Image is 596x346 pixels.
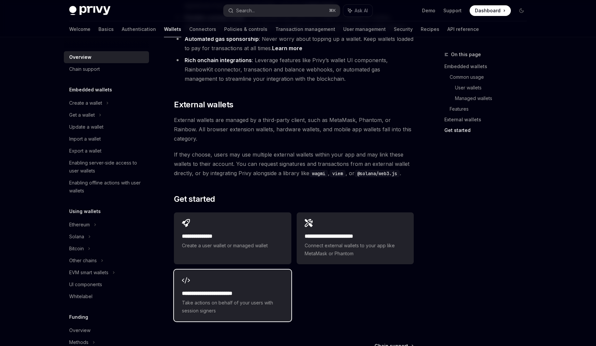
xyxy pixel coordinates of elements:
h5: Funding [69,313,88,321]
a: Update a wallet [64,121,149,133]
code: wagmi [309,170,328,177]
a: Security [394,21,413,37]
a: Embedded wallets [444,61,532,72]
a: Wallets [164,21,181,37]
div: Search... [236,7,255,15]
code: @solana/web3.js [355,170,400,177]
a: Get started [444,125,532,136]
a: Demo [422,7,435,14]
div: Import a wallet [69,135,101,143]
div: Other chains [69,257,97,265]
button: Toggle dark mode [516,5,527,16]
span: Create a user wallet or managed wallet [182,242,283,250]
div: Enabling offline actions with user wallets [69,179,145,195]
div: Ethereum [69,221,90,229]
a: Welcome [69,21,90,37]
a: API reference [447,21,479,37]
a: Learn more [272,45,302,52]
a: User wallets [455,82,532,93]
a: Transaction management [275,21,335,37]
span: Take actions on behalf of your users with session signers [182,299,283,315]
a: Chain support [64,63,149,75]
a: Recipes [421,21,439,37]
div: Overview [69,326,90,334]
h5: Using wallets [69,207,101,215]
a: Authentication [122,21,156,37]
a: Overview [64,324,149,336]
a: Support [443,7,462,14]
a: Import a wallet [64,133,149,145]
code: viem [330,170,346,177]
a: Enabling server-side access to user wallets [64,157,149,177]
a: UI components [64,279,149,290]
a: Policies & controls [224,21,267,37]
a: Basics [98,21,114,37]
span: External wallets [174,99,233,110]
a: Overview [64,51,149,63]
div: Solana [69,233,84,241]
a: Enabling offline actions with user wallets [64,177,149,197]
strong: Rich onchain integrations [185,57,252,63]
div: Create a wallet [69,99,102,107]
span: Ask AI [355,7,368,14]
div: Export a wallet [69,147,101,155]
div: Update a wallet [69,123,103,131]
div: Bitcoin [69,245,84,253]
div: Enabling server-side access to user wallets [69,159,145,175]
a: Whitelabel [64,290,149,302]
h5: Embedded wallets [69,86,112,94]
div: Whitelabel [69,292,92,300]
img: dark logo [69,6,110,15]
span: ⌘ K [329,8,336,13]
div: UI components [69,281,102,288]
span: Connect external wallets to your app like MetaMask or Phantom [305,242,406,258]
a: Managed wallets [455,93,532,104]
div: Chain support [69,65,100,73]
span: Get started [174,194,215,204]
button: Ask AI [343,5,372,17]
strong: Automated gas sponsorship [185,36,259,42]
a: Dashboard [470,5,511,16]
button: Search...⌘K [223,5,340,17]
a: Features [450,104,532,114]
div: Get a wallet [69,111,95,119]
span: External wallets are managed by a third-party client, such as MetaMask, Phantom, or Rainbow. All ... [174,115,414,143]
li: : Leverage features like Privy’s wallet UI components, RainbowKit connector, transaction and bala... [174,56,414,83]
span: On this page [451,51,481,58]
a: Connectors [189,21,216,37]
div: Overview [69,53,91,61]
a: Common usage [450,72,532,82]
li: : Never worry about topping up a wallet. Keep wallets loaded to pay for transactions at all times. [174,34,414,53]
a: Export a wallet [64,145,149,157]
span: If they choose, users may use multiple external wallets within your app and may link these wallet... [174,150,414,178]
div: EVM smart wallets [69,269,108,277]
a: User management [343,21,386,37]
a: External wallets [444,114,532,125]
span: Dashboard [475,7,501,14]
